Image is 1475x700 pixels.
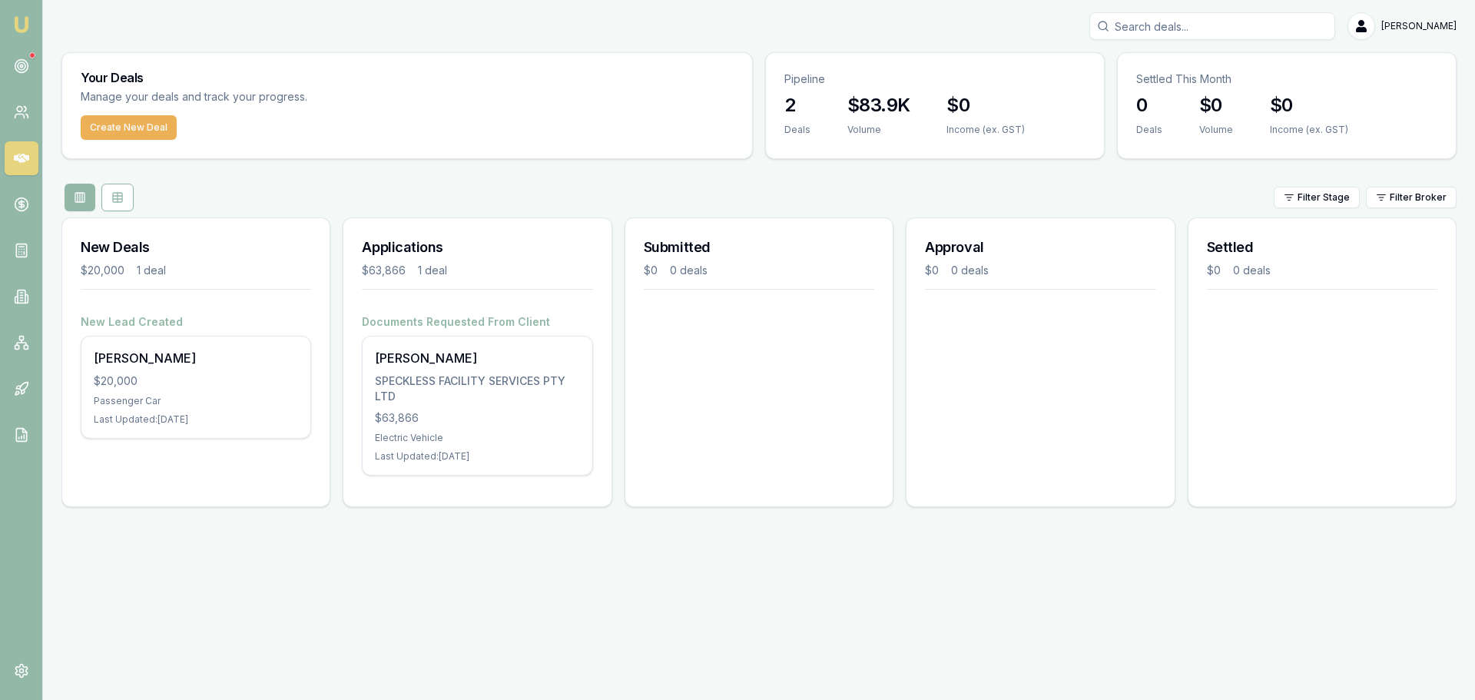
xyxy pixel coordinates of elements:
div: Passenger Car [94,395,298,407]
div: SPECKLESS FACILITY SERVICES PTY LTD [375,373,579,404]
div: Deals [1136,124,1162,136]
h3: 2 [784,93,810,118]
div: 0 deals [670,263,708,278]
h3: $0 [946,93,1025,118]
span: Filter Stage [1298,191,1350,204]
button: Filter Stage [1274,187,1360,208]
h3: New Deals [81,237,311,258]
div: 1 deal [418,263,447,278]
div: 1 deal [137,263,166,278]
input: Search deals [1089,12,1335,40]
div: [PERSON_NAME] [94,349,298,367]
div: $63,866 [362,263,406,278]
div: $20,000 [94,373,298,389]
div: 0 deals [951,263,989,278]
p: Pipeline [784,71,1086,87]
div: $0 [644,263,658,278]
h3: Applications [362,237,592,258]
h3: Settled [1207,237,1437,258]
h4: Documents Requested From Client [362,314,592,330]
div: Last Updated: [DATE] [94,413,298,426]
div: Volume [1199,124,1233,136]
h3: $83.9K [847,93,910,118]
div: Income (ex. GST) [1270,124,1348,136]
span: Filter Broker [1390,191,1447,204]
button: Create New Deal [81,115,177,140]
button: Filter Broker [1366,187,1457,208]
h3: Your Deals [81,71,734,84]
h3: Submitted [644,237,874,258]
div: $63,866 [375,410,579,426]
p: Manage your deals and track your progress. [81,88,474,106]
div: Electric Vehicle [375,432,579,444]
div: $0 [1207,263,1221,278]
div: Last Updated: [DATE] [375,450,579,463]
h3: Approval [925,237,1155,258]
p: Settled This Month [1136,71,1437,87]
h3: $0 [1270,93,1348,118]
div: Deals [784,124,810,136]
span: [PERSON_NAME] [1381,20,1457,32]
div: Volume [847,124,910,136]
div: [PERSON_NAME] [375,349,579,367]
h3: 0 [1136,93,1162,118]
div: $0 [925,263,939,278]
div: Income (ex. GST) [946,124,1025,136]
h4: New Lead Created [81,314,311,330]
img: emu-icon-u.png [12,15,31,34]
div: 0 deals [1233,263,1271,278]
div: $20,000 [81,263,124,278]
h3: $0 [1199,93,1233,118]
